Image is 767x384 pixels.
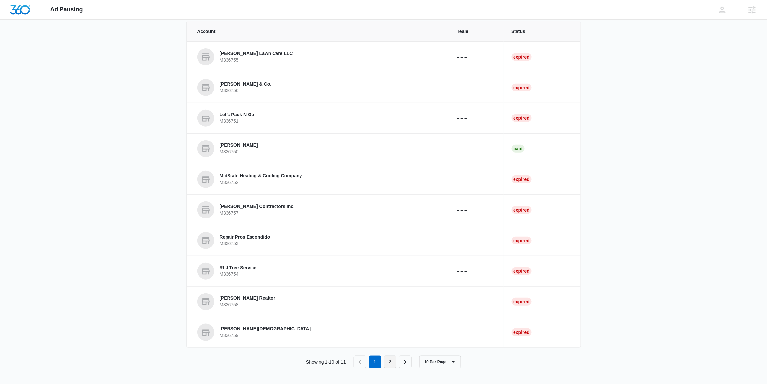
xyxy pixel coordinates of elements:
a: [PERSON_NAME] Lawn Care LLCM336755 [197,48,441,65]
p: [PERSON_NAME] Realtor [220,295,276,302]
p: M336759 [220,332,311,339]
a: MidState Heating & Cooling CompanyM336752 [197,171,441,188]
div: Expired [512,328,532,336]
p: M336758 [220,302,276,308]
p: M336753 [220,241,270,247]
div: Expired [512,84,532,91]
p: [PERSON_NAME][DEMOGRAPHIC_DATA] [220,326,311,332]
p: – – – [457,115,496,122]
span: Team [457,28,496,35]
p: Let’s Pack N Go [220,112,254,118]
a: Let’s Pack N GoM336751 [197,110,441,127]
a: [PERSON_NAME][DEMOGRAPHIC_DATA]M336759 [197,324,441,341]
p: M336751 [220,118,254,125]
a: [PERSON_NAME] & Co.M336756 [197,79,441,96]
div: Expired [512,206,532,214]
p: M336754 [220,271,257,278]
p: M336752 [220,179,302,186]
a: Page 2 [384,356,396,368]
p: Showing 1-10 of 11 [306,359,346,366]
p: [PERSON_NAME] Contractors Inc. [220,203,295,210]
a: [PERSON_NAME]M336750 [197,140,441,157]
p: – – – [457,176,496,183]
a: [PERSON_NAME] Contractors Inc.M336757 [197,201,441,218]
span: Status [512,28,570,35]
p: – – – [457,237,496,244]
p: [PERSON_NAME] [220,142,258,149]
span: Account [197,28,441,35]
p: M336755 [220,57,293,64]
p: – – – [457,207,496,214]
p: – – – [457,84,496,91]
p: Repair Pros Escondido [220,234,270,241]
p: – – – [457,298,496,305]
a: Next Page [399,356,412,368]
p: – – – [457,329,496,336]
div: Paid [512,145,525,153]
p: [PERSON_NAME] Lawn Care LLC [220,50,293,57]
div: Expired [512,267,532,275]
p: [PERSON_NAME] & Co. [220,81,272,88]
p: M336750 [220,149,258,155]
div: Expired [512,114,532,122]
em: 1 [369,356,381,368]
a: RLJ Tree ServiceM336754 [197,263,441,280]
nav: Pagination [354,356,412,368]
p: – – – [457,54,496,61]
div: Expired [512,298,532,306]
button: 10 Per Page [419,356,461,368]
p: – – – [457,145,496,152]
div: Expired [512,53,532,61]
a: Repair Pros EscondidoM336753 [197,232,441,249]
a: [PERSON_NAME] RealtorM336758 [197,293,441,310]
p: M336756 [220,88,272,94]
p: M336757 [220,210,295,217]
span: Ad Pausing [50,6,83,13]
div: Expired [512,237,532,244]
p: RLJ Tree Service [220,265,257,271]
div: Expired [512,175,532,183]
p: – – – [457,268,496,275]
p: MidState Heating & Cooling Company [220,173,302,179]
